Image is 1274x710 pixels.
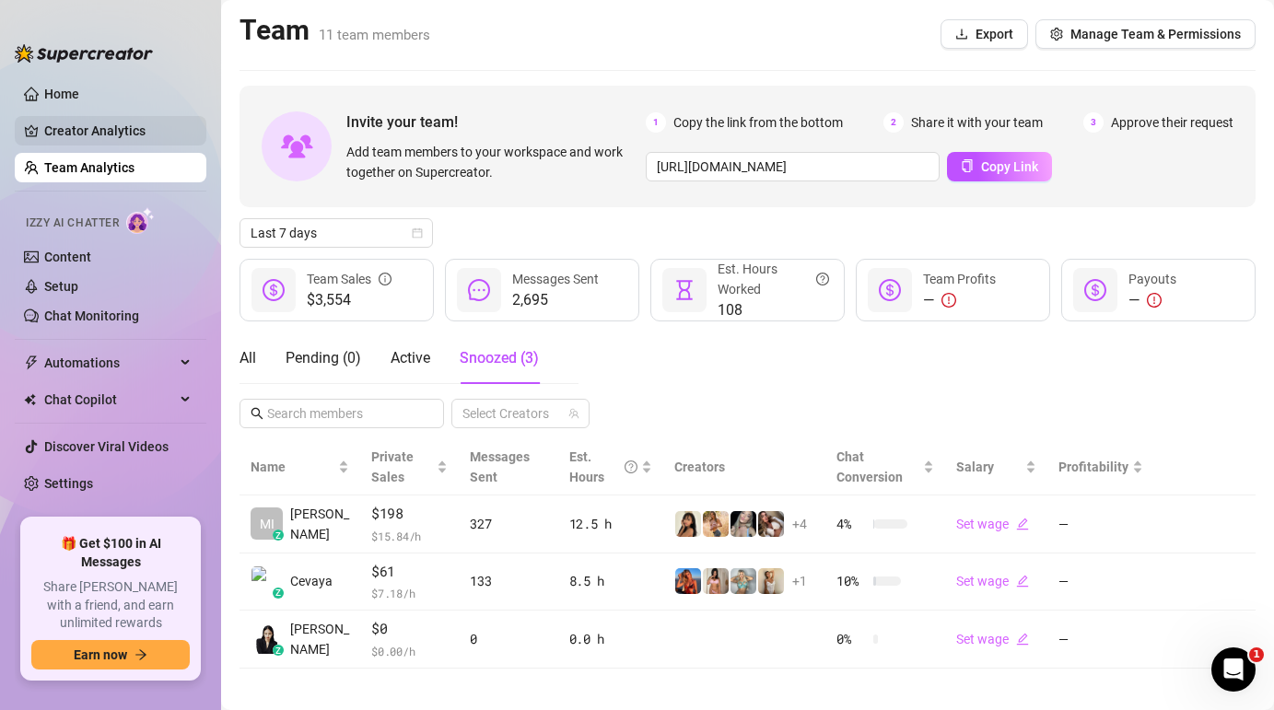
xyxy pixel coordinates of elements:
span: Manage Team & Permissions [1070,27,1241,41]
span: thunderbolt [24,355,39,370]
a: Team Analytics [44,160,134,175]
span: Snoozed ( 3 ) [460,349,539,367]
span: $ 15.84 /h [371,527,448,545]
span: edit [1016,633,1029,646]
span: $ 0.00 /h [371,642,448,660]
span: Share it with your team [911,112,1043,133]
h2: Team [240,13,430,48]
div: z [273,588,284,599]
span: question-circle [625,447,637,487]
span: Active [391,349,430,367]
a: Content [44,250,91,264]
span: dollar-circle [879,279,901,301]
img: Olivia [731,568,756,594]
td: — [1047,495,1154,553]
span: 0 % [836,629,866,649]
span: Private Sales [371,449,414,484]
th: Name [240,439,360,495]
a: Setup [44,279,78,294]
div: Est. Hours Worked [718,259,829,299]
span: Messages Sent [470,449,530,484]
span: Name [251,457,334,477]
div: 12.5 h [569,514,653,534]
span: copy [961,159,974,172]
span: Earn now [74,647,127,662]
td: — [1047,553,1154,611]
span: Share [PERSON_NAME] with a friend, and earn unlimited rewards [31,578,190,633]
div: 8.5 h [569,571,653,591]
img: Karislondon [731,511,756,537]
span: hourglass [673,279,695,301]
span: + 1 [792,571,807,591]
span: search [251,407,263,420]
span: Cevaya [290,571,333,591]
span: $198 [371,503,448,525]
img: Frances Margare… [251,623,282,654]
span: + 4 [792,514,807,534]
span: message [468,279,490,301]
a: Settings [44,476,93,491]
img: Kelly [758,511,784,537]
a: Chat Monitoring [44,308,139,323]
span: download [955,28,968,41]
span: exclamation-circle [1147,293,1162,308]
span: $ 7.18 /h [371,584,448,602]
span: team [568,408,579,419]
span: arrow-right [134,648,147,661]
a: Set wageedit [956,574,1029,588]
div: Est. Hours [569,447,638,487]
button: Export [941,19,1028,49]
div: — [1128,289,1176,311]
span: 2,695 [512,289,599,311]
span: Last 7 days [251,219,422,247]
img: AI Chatter [126,207,155,234]
span: Salary [956,460,994,474]
img: Megan [758,568,784,594]
img: Tokyo [675,511,701,537]
span: Copy Link [981,159,1038,174]
span: Profitability [1058,460,1128,474]
span: Messages Sent [512,272,599,286]
img: logo-BBDzfeDw.svg [15,44,153,63]
img: Chat Copilot [24,393,36,406]
span: 1 [646,112,666,133]
a: Creator Analytics [44,116,192,145]
span: [PERSON_NAME] [290,504,349,544]
a: Home [44,87,79,101]
img: Cevaya [251,566,282,597]
button: Manage Team & Permissions [1035,19,1256,49]
span: 2 [883,112,904,133]
span: Automations [44,348,175,378]
div: z [273,645,284,656]
span: edit [1016,518,1029,530]
span: dollar-circle [263,279,285,301]
span: MI [260,514,275,534]
div: — [923,289,996,311]
span: Chat Copilot [44,385,175,414]
span: Approve their request [1111,112,1233,133]
span: setting [1050,28,1063,41]
img: S [703,568,729,594]
span: $0 [371,618,448,640]
span: 🎁 Get $100 in AI Messages [31,535,190,571]
span: Add team members to your workspace and work together on Supercreator. [346,142,638,182]
span: question-circle [816,259,829,299]
span: 10 % [836,571,866,591]
span: Export [976,27,1013,41]
div: Pending ( 0 ) [286,347,361,369]
span: Team Profits [923,272,996,286]
span: $61 [371,561,448,583]
span: Izzy AI Chatter [26,215,119,232]
span: exclamation-circle [941,293,956,308]
span: [PERSON_NAME] [290,619,349,659]
a: Set wageedit [956,632,1029,646]
span: 1 [1249,647,1264,662]
th: Creators [663,439,825,495]
div: 327 [470,514,546,534]
span: dollar-circle [1084,279,1106,301]
div: 0 [470,629,546,649]
span: info-circle [379,269,392,289]
span: 108 [718,299,829,321]
span: edit [1016,575,1029,588]
span: Chat Conversion [836,449,903,484]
